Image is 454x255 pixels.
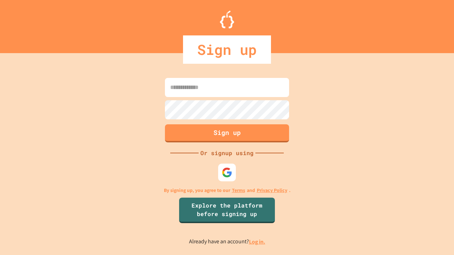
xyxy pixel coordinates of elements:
[199,149,255,157] div: Or signup using
[183,35,271,64] div: Sign up
[165,124,289,142] button: Sign up
[222,167,232,178] img: google-icon.svg
[232,187,245,194] a: Terms
[164,187,290,194] p: By signing up, you agree to our and .
[249,238,265,245] a: Log in.
[189,237,265,246] p: Already have an account?
[220,11,234,28] img: Logo.svg
[257,187,287,194] a: Privacy Policy
[179,198,275,223] a: Explore the platform before signing up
